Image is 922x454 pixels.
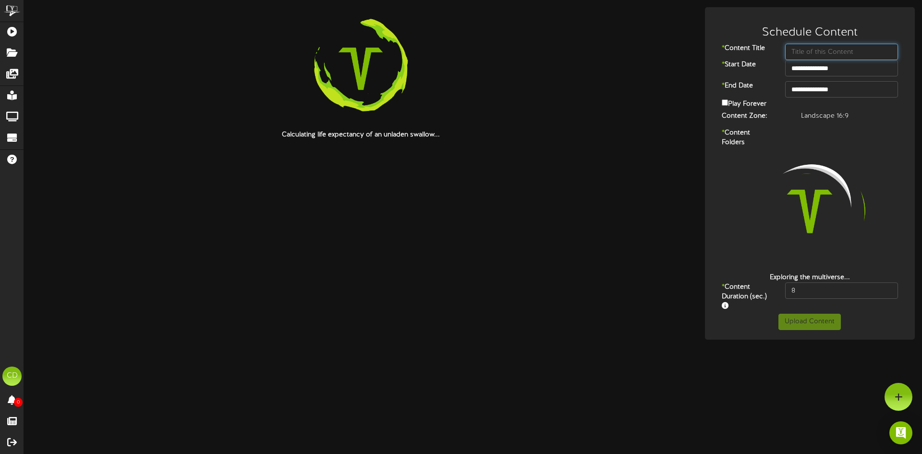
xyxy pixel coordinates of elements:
[715,282,778,311] label: Content Duration (sec.)
[715,60,778,70] label: Start Date
[715,128,778,147] label: Content Folders
[715,81,778,91] label: End Date
[748,150,871,273] img: loading-spinner-2.png
[14,398,23,407] span: 0
[282,131,440,138] strong: Calculating life expectancy of an unladen swallow...
[889,421,912,444] div: Open Intercom Messenger
[778,314,841,330] button: Upload Content
[785,44,898,60] input: Title of this Content
[722,98,766,109] label: Play Forever
[715,26,906,39] h3: Schedule Content
[715,44,778,53] label: Content Title
[770,274,850,281] strong: Exploring the multiverse...
[794,111,905,121] div: Landscape 16:9
[2,367,22,386] div: CD
[299,7,422,130] img: loading-spinner-3.png
[785,282,898,299] input: 15
[715,111,794,121] label: Content Zone:
[722,99,728,106] input: Play Forever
